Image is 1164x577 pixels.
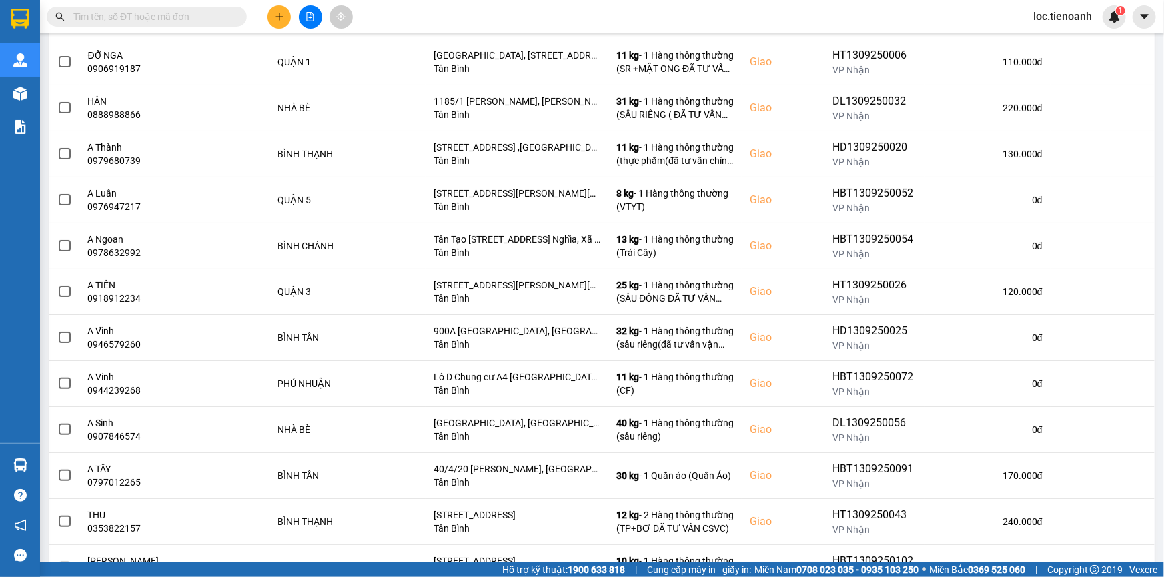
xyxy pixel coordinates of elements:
div: - 1 Hàng thông thường (Trái Cây) [616,233,734,259]
div: 120.000 đ [933,285,1043,298]
div: VP Nhận [832,155,917,169]
div: DL1309250056 [832,415,917,431]
div: A Thành [88,141,261,154]
div: 0907846574 [88,430,261,443]
div: [STREET_ADDRESS][PERSON_NAME][PERSON_NAME] [434,187,600,200]
div: BÌNH TÂN [277,331,418,344]
img: warehouse-icon [13,53,27,67]
div: 0 đ [933,423,1043,436]
span: Cung cấp máy in - giấy in: [647,562,751,577]
div: Tân Bình [434,200,600,213]
div: VP Nhận [832,247,917,261]
button: caret-down [1133,5,1156,29]
div: 220.000 đ [933,101,1043,115]
span: Miền Bắc [929,562,1025,577]
span: 1 [1118,6,1123,15]
strong: 0708 023 035 - 0935 103 250 [796,564,919,575]
div: VP Nhận [832,523,917,536]
div: BÌNH THẠNH [277,147,418,161]
div: A Vinh [88,370,261,384]
div: HT1309250026 [832,277,917,293]
div: - 1 Hàng thông thường (SẦU RIÊNG ( ĐÃ TƯ VẤN CSVC)) [616,95,734,121]
div: Giao [750,468,816,484]
span: notification [14,519,27,532]
div: VP Nhận [832,201,917,215]
span: aim [336,12,346,21]
div: - 1 Hàng thông thường (VTYT) [616,187,734,213]
div: HBT1309250052 [832,185,917,201]
div: VP Nhận [832,339,917,352]
div: [GEOGRAPHIC_DATA], [GEOGRAPHIC_DATA], [GEOGRAPHIC_DATA], [GEOGRAPHIC_DATA], [GEOGRAPHIC_DATA] [434,416,600,430]
div: Giao [750,100,816,116]
div: Giao [750,238,816,254]
span: caret-down [1139,11,1151,23]
div: 0 đ [933,377,1043,390]
span: question-circle [14,489,27,502]
span: 11 kg [616,372,639,382]
div: VP Nhận [832,63,917,77]
div: 0 đ [933,331,1043,344]
div: Tân Tạo [STREET_ADDRESS] Nghĩa, Xã [GEOGRAPHIC_DATA], [GEOGRAPHIC_DATA], [GEOGRAPHIC_DATA] [434,233,600,246]
span: copyright [1090,565,1099,574]
div: 110.000 đ [933,55,1043,69]
div: Tân Bình [434,430,600,443]
div: BÌNH CHÁNH [277,239,418,253]
div: 0888988866 [88,108,261,121]
div: Tân Bình [434,476,600,489]
div: 1185/1 [PERSON_NAME], [PERSON_NAME], Nhà Bè, [PERSON_NAME] [434,95,600,108]
div: Giao [750,514,816,530]
sup: 1 [1116,6,1125,15]
div: Tân Bình [434,108,600,121]
div: VP Nhận [832,385,917,398]
span: Hỗ trợ kỹ thuật: [502,562,625,577]
span: 11 kg [616,142,639,153]
div: BÌNH TÂN [277,469,418,482]
div: - 1 Quần áo (Quần Áo) [616,469,734,482]
div: HBT1309250072 [832,369,917,385]
div: A Vĩnh [88,324,261,338]
div: Giao [750,330,816,346]
span: | [635,562,637,577]
div: A TIẾN [88,279,261,292]
div: TÂN BÌNH [277,561,418,574]
div: Giao [750,54,816,70]
div: Giao [750,376,816,392]
div: PHÚ NHUẬN [277,377,418,390]
div: 0 đ [933,561,1043,574]
div: VP Nhận [832,477,917,490]
img: logo-vxr [11,9,29,29]
div: - 1 Hàng thông thường (SẦU ĐÔNG ĐÃ TƯ VẤN CSVC) [616,279,734,305]
strong: 1900 633 818 [568,564,625,575]
div: VP Nhận [832,431,917,444]
div: 0976947217 [88,200,261,213]
div: - 1 Hàng thông thường (SR +MẬT ONG ĐÃ TƯ VẤN CSVC) [616,49,734,75]
div: Tân Bình [434,338,600,351]
strong: 0369 525 060 [968,564,1025,575]
div: Giao [750,560,816,576]
div: HBT1309250102 [832,553,917,569]
div: 0 đ [933,239,1043,253]
span: 13 kg [616,234,639,245]
div: 0918912234 [88,292,261,305]
img: warehouse-icon [13,87,27,101]
div: [PERSON_NAME] [88,554,261,568]
div: - 1 Hàng thông thường (CF) [616,370,734,397]
span: | [1035,562,1037,577]
span: 31 kg [616,96,639,107]
div: - 1 Hàng thông thường (sầu riêng) [616,416,734,443]
span: 30 kg [616,470,639,481]
div: Tân Bình [434,246,600,259]
span: 25 kg [616,280,639,290]
div: HT1309250043 [832,507,917,523]
div: QUẬN 3 [277,285,418,298]
div: 0906919187 [88,62,261,75]
span: 12 kg [616,510,639,520]
div: [STREET_ADDRESS] [434,508,600,522]
button: aim [330,5,353,29]
div: [GEOGRAPHIC_DATA], [STREET_ADDRESS] [434,49,600,62]
div: A TÂY [88,462,261,476]
div: 170.000 đ [933,469,1043,482]
div: 130.000 đ [933,147,1043,161]
div: HBT1309250054 [832,231,917,247]
img: solution-icon [13,120,27,134]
